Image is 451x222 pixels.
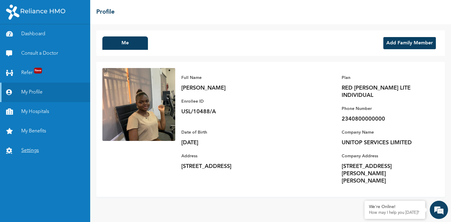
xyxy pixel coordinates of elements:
p: [STREET_ADDRESS] [181,163,266,170]
p: Plan [342,74,427,81]
p: [STREET_ADDRESS][PERSON_NAME][PERSON_NAME] [342,163,427,185]
span: New [34,68,42,73]
p: Date of Birth [181,129,266,136]
div: Chat with us now [32,34,102,42]
img: Enrollee [102,68,175,141]
p: Full Name [181,74,266,81]
p: How may I help you today? [369,210,421,215]
p: Company Address [342,152,427,160]
p: USL/10488/A [181,108,266,115]
span: Conversation [3,200,60,204]
div: Minimize live chat window [100,3,114,18]
p: UNITOP SERVICES LIMITED [342,139,427,146]
p: RED [PERSON_NAME] LITE INDIVIDUAL [342,84,427,99]
div: FAQs [60,189,116,208]
p: Phone Number [342,105,427,112]
button: Add Family Member [383,37,436,49]
img: RelianceHMO's Logo [6,5,65,20]
div: We're Online! [369,204,421,210]
span: We're online! [35,77,84,139]
p: Company Name [342,129,427,136]
img: d_794563401_company_1708531726252_794563401 [11,30,25,46]
p: 2340800000000 [342,115,427,123]
p: [PERSON_NAME] [181,84,266,92]
textarea: Type your message and hit 'Enter' [3,168,116,189]
p: Enrollee ID [181,98,266,105]
h2: Profile [96,8,114,17]
p: [DATE] [181,139,266,146]
button: Me [102,36,148,50]
p: Address [181,152,266,160]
